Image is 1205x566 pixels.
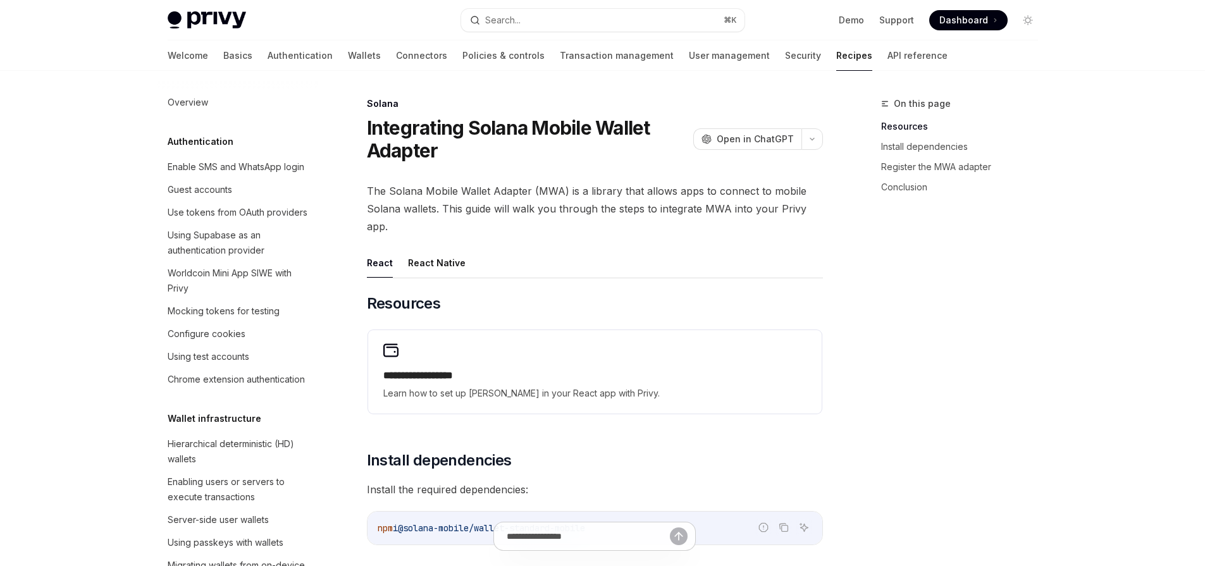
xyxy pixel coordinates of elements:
div: Server-side user wallets [168,512,269,527]
a: Using passkeys with wallets [158,531,319,554]
div: Solana [367,97,823,110]
a: Security [785,40,821,71]
span: Install the required dependencies: [367,481,823,498]
a: Wallets [348,40,381,71]
span: The Solana Mobile Wallet Adapter (MWA) is a library that allows apps to connect to mobile Solana ... [367,182,823,235]
button: Open in ChatGPT [693,128,801,150]
a: Chrome extension authentication [158,368,319,391]
a: Enabling users or servers to execute transactions [158,471,319,508]
a: Dashboard [929,10,1008,30]
a: Hierarchical deterministic (HD) wallets [158,433,319,471]
a: Resources [881,116,1048,137]
button: Search...⌘K [461,9,745,32]
a: Basics [223,40,252,71]
a: Use tokens from OAuth providers [158,201,319,224]
span: Open in ChatGPT [717,133,794,145]
a: Overview [158,91,319,114]
span: ⌘ K [724,15,737,25]
a: Conclusion [881,177,1048,197]
div: Use tokens from OAuth providers [168,205,307,220]
div: Worldcoin Mini App SIWE with Privy [168,266,312,296]
a: Mocking tokens for testing [158,300,319,323]
h5: Authentication [168,134,233,149]
a: Configure cookies [158,323,319,345]
div: Mocking tokens for testing [168,304,280,319]
a: Install dependencies [881,137,1048,157]
div: Using test accounts [168,349,249,364]
a: Recipes [836,40,872,71]
a: Register the MWA adapter [881,157,1048,177]
span: Dashboard [939,14,988,27]
button: React [367,248,393,278]
a: Welcome [168,40,208,71]
a: Support [879,14,914,27]
div: Using Supabase as an authentication provider [168,228,312,258]
a: Demo [839,14,864,27]
span: Learn how to set up [PERSON_NAME] in your React app with Privy. [383,386,806,401]
img: light logo [168,11,246,29]
span: On this page [894,96,951,111]
a: Transaction management [560,40,674,71]
a: Enable SMS and WhatsApp login [158,156,319,178]
h5: Wallet infrastructure [168,411,261,426]
div: Guest accounts [168,182,232,197]
div: Configure cookies [168,326,245,341]
a: **** **** **** ***Learn how to set up [PERSON_NAME] in your React app with Privy. [368,330,822,414]
h1: Integrating Solana Mobile Wallet Adapter [367,116,688,162]
a: Using test accounts [158,345,319,368]
div: Chrome extension authentication [168,372,305,387]
a: Connectors [396,40,447,71]
button: Toggle dark mode [1018,10,1038,30]
div: Enable SMS and WhatsApp login [168,159,304,175]
span: Resources [367,293,441,314]
div: Overview [168,95,208,110]
button: React Native [408,248,466,278]
div: Hierarchical deterministic (HD) wallets [168,436,312,467]
a: Guest accounts [158,178,319,201]
a: Using Supabase as an authentication provider [158,224,319,262]
span: Install dependencies [367,450,512,471]
a: Server-side user wallets [158,508,319,531]
button: Send message [670,527,688,545]
a: Worldcoin Mini App SIWE with Privy [158,262,319,300]
div: Enabling users or servers to execute transactions [168,474,312,505]
a: User management [689,40,770,71]
a: Authentication [268,40,333,71]
a: Policies & controls [462,40,545,71]
div: Search... [485,13,521,28]
div: Using passkeys with wallets [168,535,283,550]
a: API reference [887,40,948,71]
